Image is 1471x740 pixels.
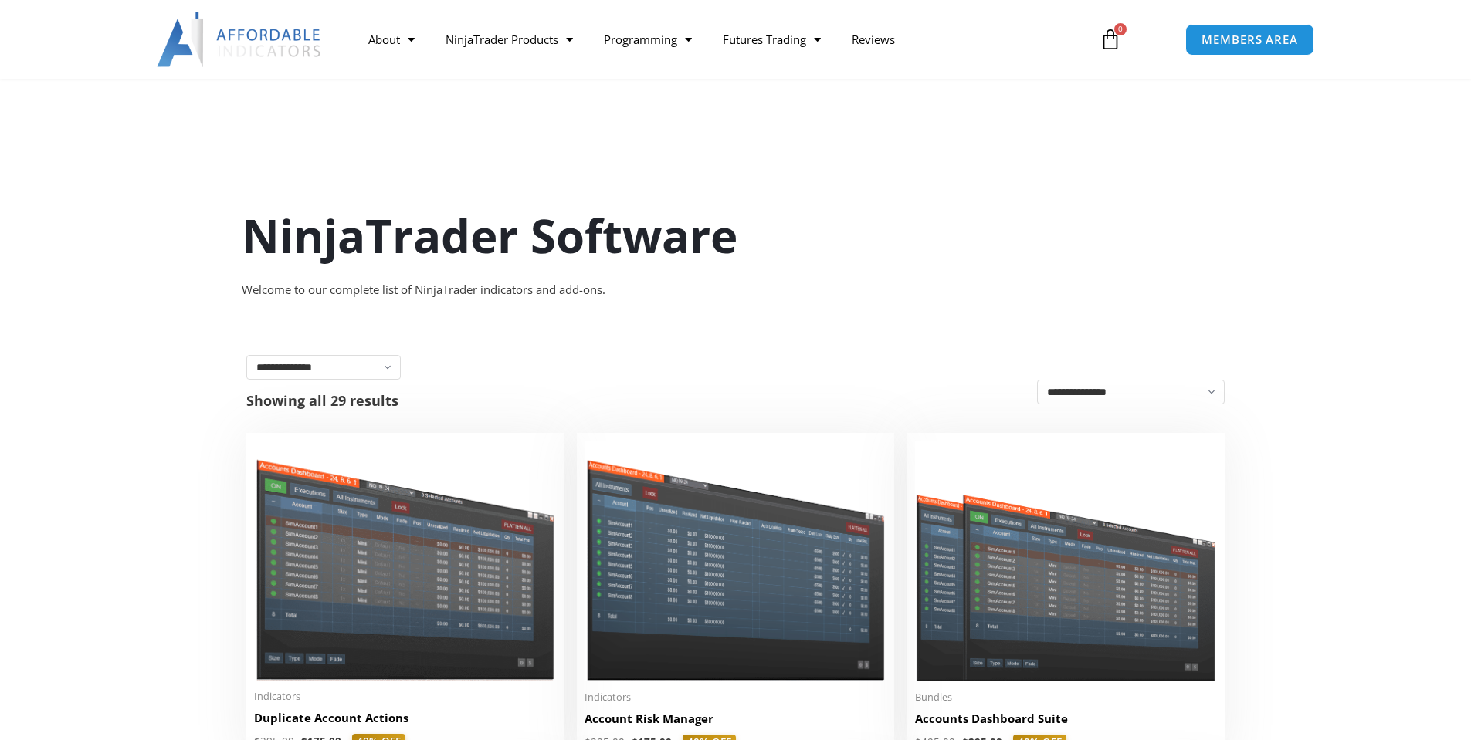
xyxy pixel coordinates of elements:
span: Bundles [915,691,1217,704]
img: Duplicate Account Actions [254,441,556,681]
span: Indicators [585,691,886,704]
h1: NinjaTrader Software [242,203,1230,268]
a: Duplicate Account Actions [254,710,556,734]
h2: Duplicate Account Actions [254,710,556,726]
nav: Menu [353,22,1082,57]
a: Programming [588,22,707,57]
h2: Accounts Dashboard Suite [915,711,1217,727]
img: Account Risk Manager [585,441,886,681]
a: NinjaTrader Products [430,22,588,57]
span: 0 [1114,23,1127,35]
a: Reviews [836,22,910,57]
img: LogoAI | Affordable Indicators – NinjaTrader [157,12,323,67]
a: Account Risk Manager [585,711,886,735]
a: 0 [1076,17,1144,62]
p: Showing all 29 results [246,394,398,407]
a: Futures Trading [707,22,836,57]
a: About [353,22,430,57]
img: Accounts Dashboard Suite [915,441,1217,681]
div: Welcome to our complete list of NinjaTrader indicators and add-ons. [242,279,1230,301]
h2: Account Risk Manager [585,711,886,727]
span: Indicators [254,690,556,703]
span: MEMBERS AREA [1202,34,1298,46]
a: Accounts Dashboard Suite [915,711,1217,735]
a: MEMBERS AREA [1185,24,1314,56]
select: Shop order [1037,380,1225,404]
